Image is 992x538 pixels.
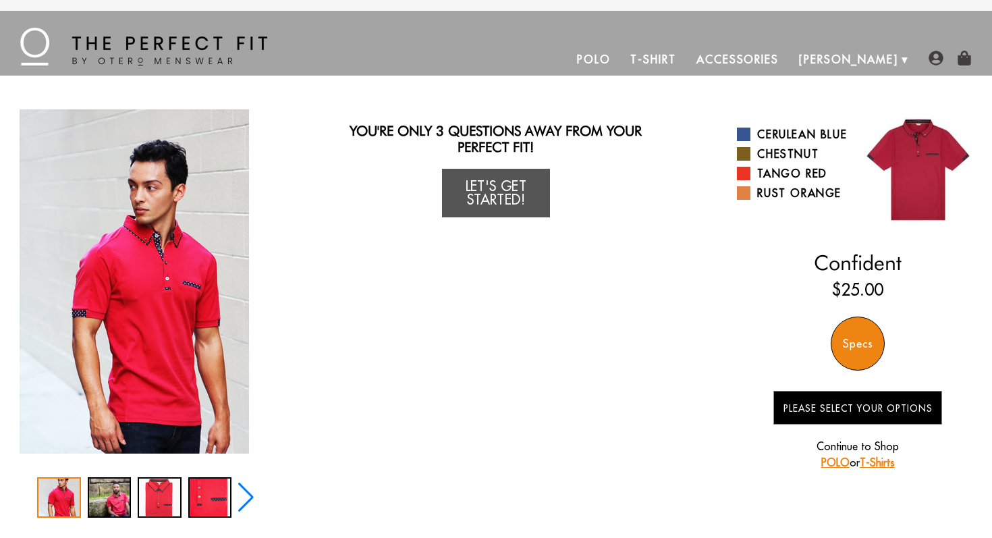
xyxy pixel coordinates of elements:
[20,109,249,454] img: IMG_2396_copy_1024x1024_2x_1a110ef6-f452-47d8-84c9-79ad8f4c93e3_340x.jpg
[737,165,848,182] a: Tango Red
[783,402,933,414] span: Please Select Your Options
[337,123,655,155] h2: You're only 3 questions away from your perfect fit!
[13,109,255,454] div: 1 / 5
[737,146,848,162] a: Chestnut
[686,43,789,76] a: Accessories
[737,250,979,275] h2: Confident
[237,483,255,512] div: Next slide
[957,51,972,65] img: shopping-bag-icon.png
[37,477,81,518] div: 1 / 5
[821,456,850,469] a: POLO
[789,43,908,76] a: [PERSON_NAME]
[832,277,883,302] ins: $25.00
[567,43,621,76] a: Polo
[88,477,132,518] div: 2 / 5
[929,51,943,65] img: user-account-icon.png
[773,438,942,470] p: Continue to Shop or
[442,169,550,217] a: Let's Get Started!
[831,317,885,371] div: Specs
[138,477,182,518] div: 3 / 5
[188,477,232,518] div: 4 / 5
[20,28,267,65] img: The Perfect Fit - by Otero Menswear - Logo
[737,126,848,142] a: Cerulean Blue
[858,109,979,230] img: 027.jpg
[737,185,848,201] a: Rust Orange
[860,456,895,469] a: T-Shirts
[620,43,686,76] a: T-Shirt
[773,391,942,425] button: Please Select Your Options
